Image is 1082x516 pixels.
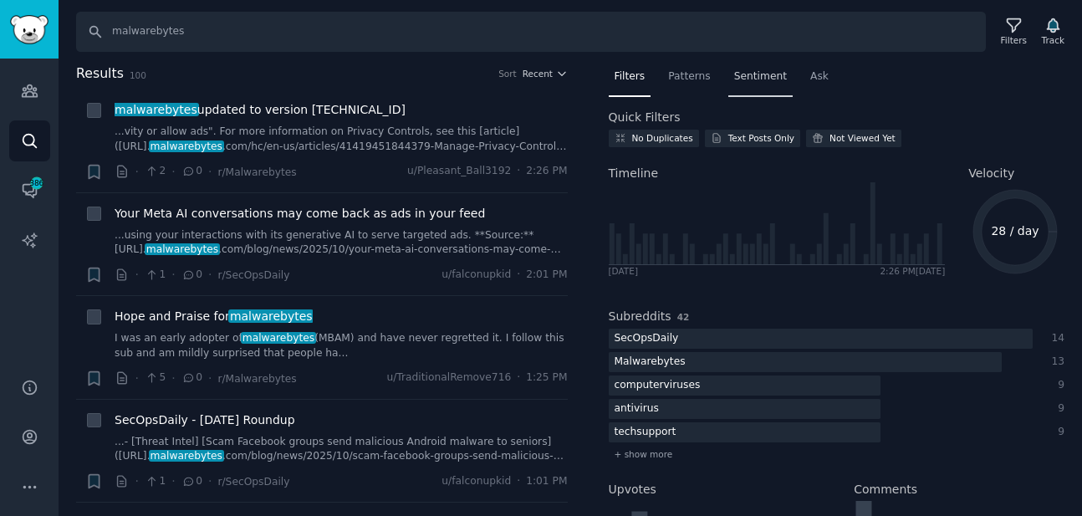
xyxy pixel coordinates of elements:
span: malwarebytes [149,140,224,152]
span: u/TraditionalRemove716 [386,370,511,386]
h2: Upvotes [609,481,656,498]
span: malwarebytes [149,450,224,462]
span: · [517,164,520,179]
span: · [517,474,520,489]
span: 1 [145,474,166,489]
span: Timeline [609,165,659,182]
span: · [135,370,139,387]
div: 2:26 PM [DATE] [880,265,945,277]
span: r/SecOpsDaily [217,269,289,281]
span: r/Malwarebytes [217,373,296,385]
span: 100 [130,70,146,80]
span: u/falconupkid [441,268,511,283]
a: Hope and Praise formalwarebytes [115,308,313,325]
div: 14 [1050,331,1065,346]
span: Results [76,64,124,84]
span: 386 [29,177,44,189]
span: + show more [615,448,673,460]
span: 0 [181,164,202,179]
div: Sort [498,68,517,79]
div: Track [1042,34,1064,46]
div: computerviruses [609,376,707,396]
button: Track [1036,14,1070,49]
span: 1:25 PM [526,370,567,386]
span: 0 [181,268,202,283]
a: 386 [9,170,50,211]
a: ...vity or allow ads". For more information on Privacy Controls, see this [article]([URL].malware... [115,125,568,154]
span: malwarebytes [113,103,198,116]
span: 2:26 PM [526,164,567,179]
span: malwarebytes [228,309,314,323]
span: u/Pleasant_Ball3192 [407,164,511,179]
a: I was an early adopter ofmalwarebytes(MBAM) and have never regretted it. I follow this sub and am... [115,331,568,360]
button: Recent [523,68,568,79]
div: No Duplicates [632,132,693,144]
span: · [208,473,212,490]
span: Sentiment [734,69,787,84]
span: · [135,163,139,181]
div: Not Viewed Yet [829,132,896,144]
div: 9 [1050,378,1065,393]
span: 1 [145,268,166,283]
span: 0 [181,474,202,489]
span: r/Malwarebytes [217,166,296,178]
div: techsupport [609,422,682,443]
span: · [208,266,212,284]
span: Filters [615,69,646,84]
h2: Subreddits [609,308,671,325]
div: SecOpsDaily [609,329,685,350]
input: Search Keyword [76,12,986,52]
div: 9 [1050,425,1065,440]
div: [DATE] [609,265,639,277]
span: · [135,266,139,284]
span: Ask [810,69,829,84]
span: Hope and Praise for [115,308,313,325]
img: GummySearch logo [10,15,48,44]
span: Patterns [668,69,710,84]
span: · [171,473,175,490]
span: · [171,266,175,284]
span: · [517,370,520,386]
h2: Quick Filters [609,109,681,126]
h2: Comments [854,481,917,498]
span: updated to version [TECHNICAL_ID] [115,101,406,119]
span: r/SecOpsDaily [217,476,289,488]
div: Malwarebytes [609,352,692,373]
span: 5 [145,370,166,386]
span: · [208,163,212,181]
a: Your Meta AI conversations may come back as ads in your feed [115,205,485,222]
a: ...- [Threat Intel] [Scam Facebook groups send malicious Android malware to seniors]([URL].malwar... [115,435,568,464]
span: 42 [677,312,690,322]
a: SecOpsDaily - [DATE] Roundup [115,411,295,429]
a: ...using your interactions with its generative AI to serve targeted ads. **Source:** [URL].malwar... [115,228,568,258]
span: 2 [145,164,166,179]
span: · [517,268,520,283]
text: 28 / day [992,224,1039,238]
span: Recent [523,68,553,79]
div: antivirus [609,399,665,420]
div: 13 [1050,355,1065,370]
span: · [171,163,175,181]
span: u/falconupkid [441,474,511,489]
span: · [135,473,139,490]
div: Text Posts Only [728,132,794,144]
a: malwarebytesupdated to version [TECHNICAL_ID] [115,101,406,119]
span: malwarebytes [241,332,316,344]
div: 9 [1050,401,1065,416]
div: Filters [1001,34,1027,46]
span: 0 [181,370,202,386]
span: 2:01 PM [526,268,567,283]
span: malwarebytes [145,243,220,255]
span: · [171,370,175,387]
span: 1:01 PM [526,474,567,489]
span: · [208,370,212,387]
span: Velocity [968,165,1014,182]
